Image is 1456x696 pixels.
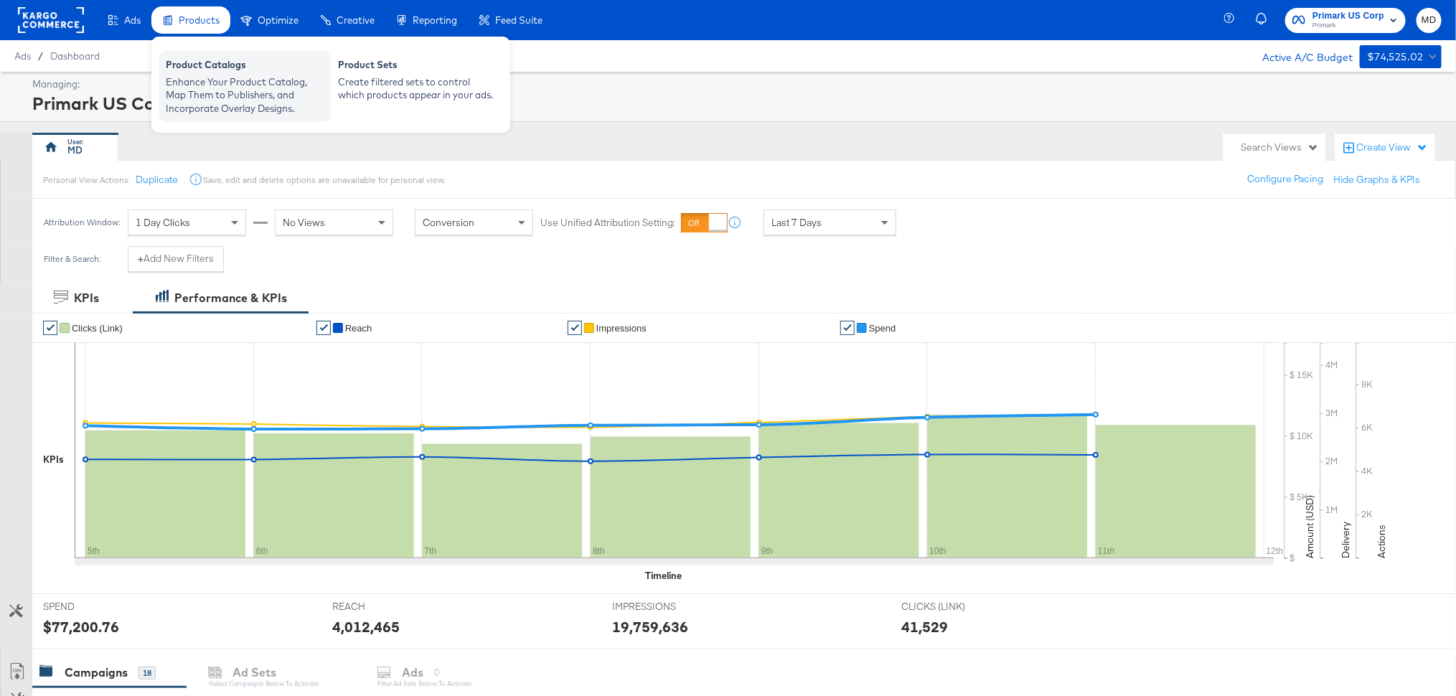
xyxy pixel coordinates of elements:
div: Performance & KPIs [174,290,287,306]
div: Primark US Corp [32,91,1438,116]
button: Primark US CorpPrimark [1285,8,1406,33]
span: Last 7 Days [771,216,822,229]
span: Feed Suite [495,14,543,26]
div: MD [67,144,83,157]
div: Search Views [1241,141,1319,154]
div: Save, edit and delete options are unavailable for personal view. [203,174,445,186]
div: Attribution Window: [43,217,121,227]
a: ✔ [840,321,855,335]
label: Use Unified Attribution Setting: [540,216,675,230]
div: 4,012,465 [332,616,400,637]
button: Configure Pacing [1237,166,1333,192]
span: SPEND [43,600,151,613]
button: Duplicate [136,173,178,187]
div: Campaigns [65,664,128,681]
span: Ads [124,14,141,26]
span: IMPRESSIONS [612,600,720,613]
div: Personal View Actions: [43,174,130,186]
button: +Add New Filters [128,246,224,272]
span: Reach [345,323,372,334]
div: 19,759,636 [612,616,688,637]
strong: + [138,252,144,265]
span: Primark US Corp [1312,9,1384,24]
a: ✔ [316,321,331,335]
span: Reporting [413,14,457,26]
span: Clicks (Link) [72,323,123,334]
a: ✔ [568,321,582,335]
a: ✔ [43,321,57,335]
div: Timeline [645,569,682,583]
span: Products [179,14,220,26]
div: Filter & Search: [43,254,101,264]
span: CLICKS (LINK) [901,600,1009,613]
div: $74,525.02 [1367,48,1424,66]
div: Active A/C Budget [1247,45,1353,67]
span: Conversion [423,216,474,229]
span: Ads [14,50,31,62]
span: REACH [332,600,440,613]
span: Primark [1312,20,1384,32]
div: Managing: [32,77,1438,91]
div: KPIs [43,453,64,466]
button: MD [1417,8,1442,33]
a: Dashboard [50,50,100,62]
text: Delivery [1339,522,1352,558]
text: Amount (USD) [1303,495,1316,558]
span: No Views [283,216,325,229]
div: 41,529 [901,616,948,637]
text: Actions [1375,525,1388,558]
span: 1 Day Clicks [136,216,190,229]
span: MD [1422,12,1436,29]
span: Optimize [258,14,299,26]
div: $77,200.76 [43,616,119,637]
button: Hide Graphs & KPIs [1333,173,1420,187]
span: Creative [337,14,375,26]
span: / [31,50,50,62]
span: Spend [869,323,896,334]
span: Impressions [596,323,647,334]
div: 18 [138,667,156,679]
div: KPIs [74,290,99,306]
button: $74,525.02 [1360,45,1442,68]
div: Create View [1356,141,1428,155]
